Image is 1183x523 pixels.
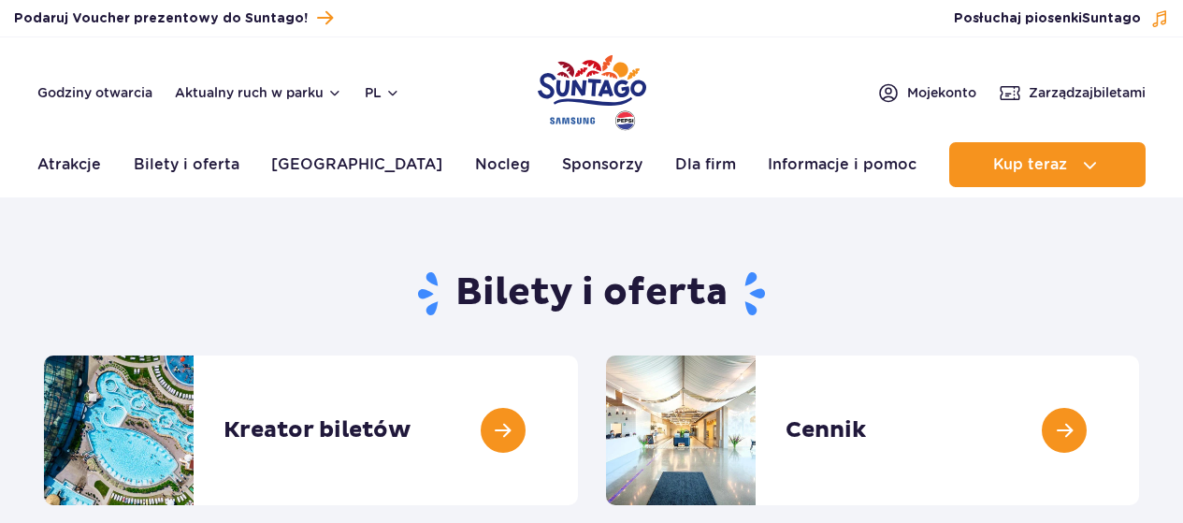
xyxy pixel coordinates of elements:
[538,47,646,133] a: Park of Poland
[134,142,239,187] a: Bilety i oferta
[907,83,976,102] span: Moje konto
[1029,83,1146,102] span: Zarządzaj biletami
[271,142,442,187] a: [GEOGRAPHIC_DATA]
[14,9,308,28] span: Podaruj Voucher prezentowy do Suntago!
[954,9,1169,28] button: Posłuchaj piosenkiSuntago
[475,142,530,187] a: Nocleg
[768,142,916,187] a: Informacje i pomoc
[675,142,736,187] a: Dla firm
[562,142,642,187] a: Sponsorzy
[999,81,1146,104] a: Zarządzajbiletami
[44,269,1139,318] h1: Bilety i oferta
[14,6,333,31] a: Podaruj Voucher prezentowy do Suntago!
[1082,12,1141,25] span: Suntago
[949,142,1146,187] button: Kup teraz
[175,85,342,100] button: Aktualny ruch w parku
[993,156,1067,173] span: Kup teraz
[877,81,976,104] a: Mojekonto
[37,142,101,187] a: Atrakcje
[954,9,1141,28] span: Posłuchaj piosenki
[365,83,400,102] button: pl
[37,83,152,102] a: Godziny otwarcia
